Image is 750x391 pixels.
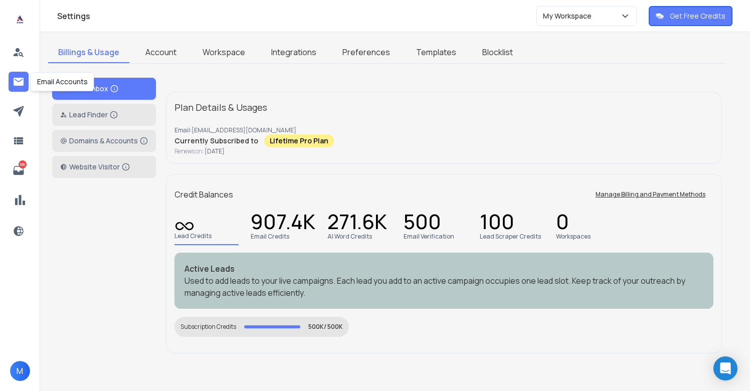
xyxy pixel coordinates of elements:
button: Lead Finder [52,104,156,126]
h1: Settings [57,10,536,22]
p: Used to add leads to your live campaigns. Each lead you add to an active campaign occupies one le... [184,275,703,299]
p: 500 [404,217,441,231]
div: Open Intercom Messenger [713,356,737,380]
a: Templates [406,42,466,63]
a: Billings & Usage [48,42,129,63]
button: Get Free Credits [649,6,732,26]
p: Active Leads [184,263,703,275]
div: Subscription Credits [180,323,236,331]
a: Preferences [332,42,400,63]
p: AI Word Credits [327,233,372,241]
a: Account [135,42,186,63]
button: Website Visitor [52,156,156,178]
a: Workspace [193,42,255,63]
p: Manage Billing and Payment Methods [596,190,705,199]
p: 271.6K [327,217,387,231]
p: Credit Balances [174,188,233,201]
p: Currently Subscribed to [174,136,258,146]
a: 186 [9,160,29,180]
p: My Workspace [543,11,596,21]
p: 186 [19,160,27,168]
p: 500K/ 500K [308,323,343,331]
img: logo [10,10,30,30]
p: Email Credits [251,233,289,241]
p: 907.4K [251,217,315,231]
button: M [10,361,30,381]
button: Domains & Accounts [52,130,156,152]
button: Manage Billing and Payment Methods [588,184,713,205]
p: 0 [556,217,569,231]
button: ReachInbox [52,78,156,100]
p: Lead Credits [174,232,212,240]
p: Get Free Credits [670,11,725,21]
p: Lead Scraper Credits [480,233,541,241]
div: Email Accounts [31,72,94,91]
p: Plan Details & Usages [174,100,267,114]
p: 100 [480,217,514,231]
a: Blocklist [472,42,523,63]
p: Renews on: [174,147,713,155]
p: Workspaces [556,233,591,241]
div: Lifetime Pro Plan [264,134,334,147]
p: Email Verification [404,233,454,241]
p: Email: [EMAIL_ADDRESS][DOMAIN_NAME] [174,126,713,134]
a: Integrations [261,42,326,63]
span: [DATE] [205,147,225,155]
